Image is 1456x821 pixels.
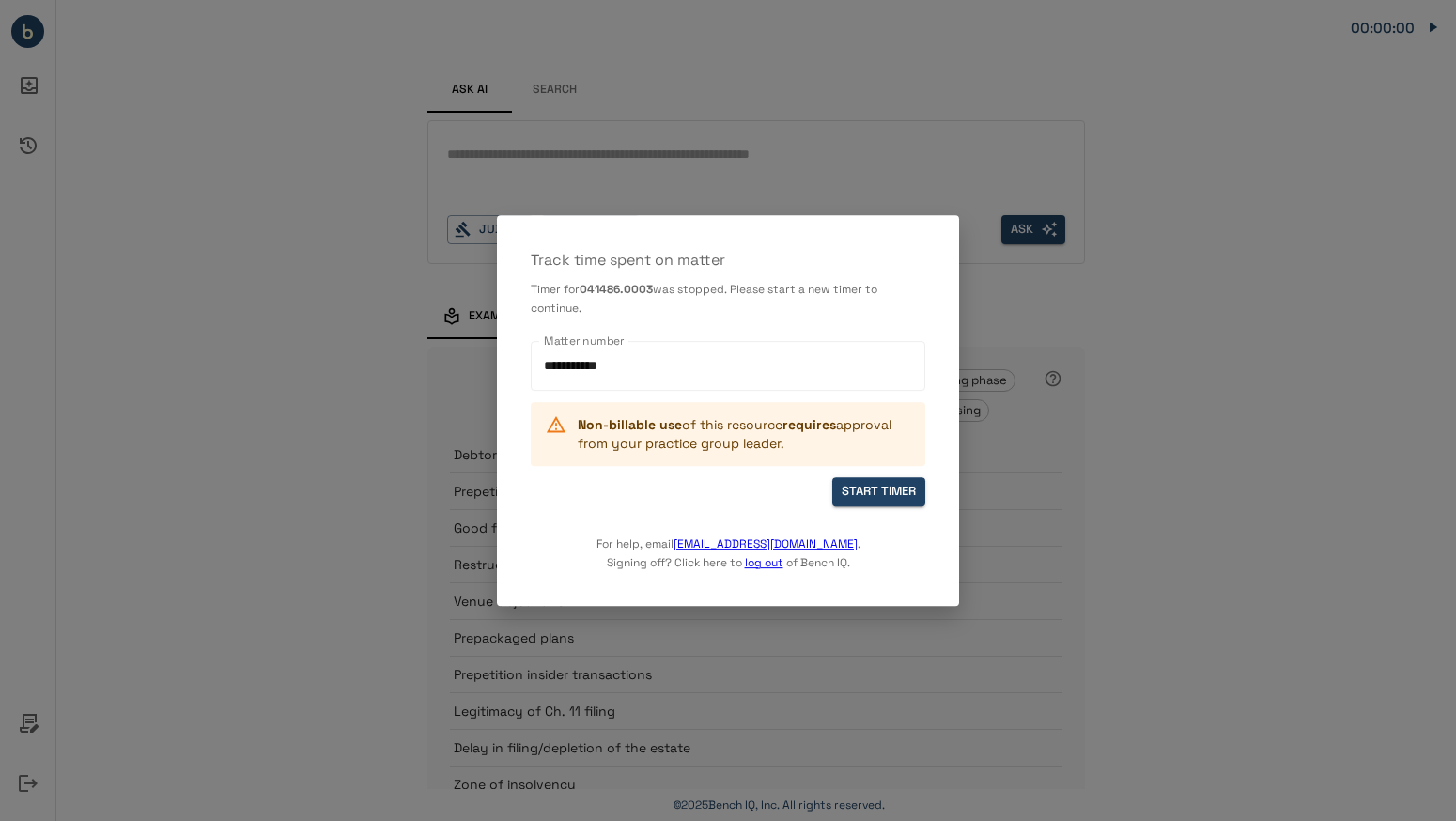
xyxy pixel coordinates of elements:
[531,249,925,271] p: Track time spent on matter
[745,555,783,570] a: log out
[674,536,858,551] a: [EMAIL_ADDRESS][DOMAIN_NAME]
[596,506,860,572] p: For help, email . Signing off? Click here to of Bench IQ.
[832,477,925,506] button: START TIMER
[782,416,836,433] b: requires
[544,333,625,349] label: Matter number
[531,282,877,316] span: was stopped. Please start a new timer to continue.
[578,408,910,460] div: of this resource approval from your practice group leader.
[578,416,682,433] b: Non-billable use
[580,282,653,297] b: 041486.0003
[531,282,580,297] span: Timer for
